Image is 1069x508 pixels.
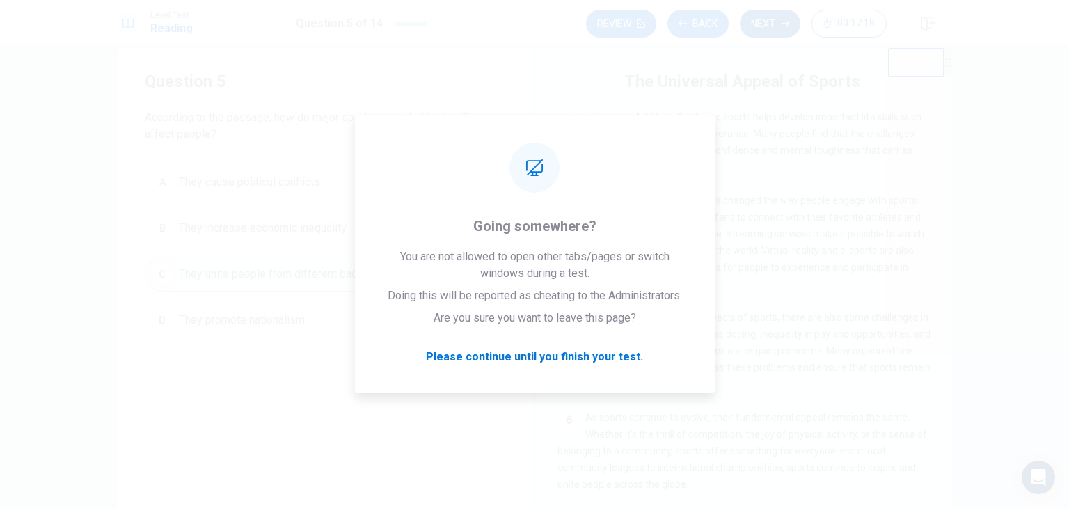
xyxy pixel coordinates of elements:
[151,309,173,331] div: D
[145,211,507,246] button: BThey increase economic inequality
[557,195,924,289] span: In recent years, technology has changed the way people engage with sports. Social media platforms...
[557,192,580,214] div: 4
[150,20,193,37] h1: Reading
[179,266,402,283] span: They unite people from different backgrounds
[740,10,800,38] button: Next
[145,165,507,200] button: AThey cause political conflicts
[296,15,383,32] h1: Question 5 of 14
[837,18,875,29] span: 00:17:18
[179,312,305,328] span: They promote nationalism
[151,217,173,239] div: B
[145,109,507,143] span: According to the passage, how do major sporting events like the Olympics affect people?
[811,10,887,38] button: 00:17:18
[179,220,347,237] span: They increase economic inequality
[586,10,656,38] button: Review
[145,257,507,292] button: CThey unite people from different backgrounds
[557,409,580,431] div: 6
[179,174,320,191] span: They cause political conflicts
[150,10,193,20] span: Level Test
[557,312,931,390] span: Despite the many positive aspects of sports, there are also some challenges in the sports world. ...
[667,10,729,38] button: Back
[557,309,580,331] div: 5
[151,171,173,193] div: A
[151,263,173,285] div: C
[624,70,860,93] h4: The Universal Appeal of Sports
[557,412,927,490] span: As sports continue to evolve, their fundamental appeal remains the same. Whether it's the thrill ...
[145,303,507,338] button: DThey promote nationalism
[145,70,507,93] h4: Question 5
[1022,461,1055,494] div: Open Intercom Messenger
